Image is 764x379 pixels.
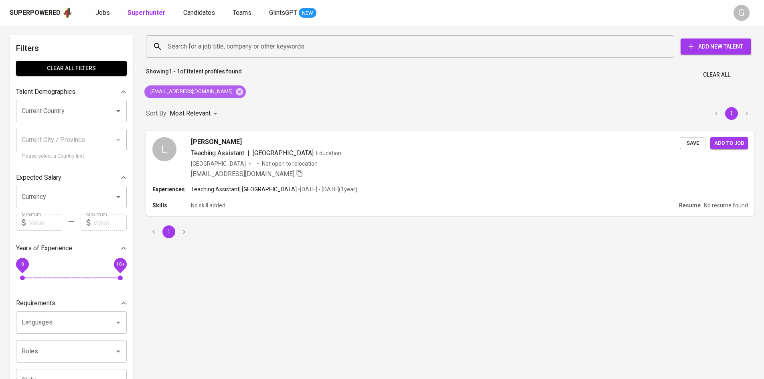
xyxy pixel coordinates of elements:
[16,240,127,256] div: Years of Experience
[113,191,124,203] button: Open
[16,87,75,97] p: Talent Demographics
[233,8,253,18] a: Teams
[152,185,191,193] p: Experiences
[186,68,189,75] b: 1
[128,9,166,16] b: Superhunter
[269,9,297,16] span: GlintsGPT
[191,201,225,209] p: No skill added
[113,346,124,357] button: Open
[10,7,73,19] a: Superpoweredapp logo
[16,170,127,186] div: Expected Salary
[152,201,191,209] p: Skills
[269,8,316,18] a: GlintsGPT NEW
[191,149,244,157] span: Teaching Assistant
[128,8,167,18] a: Superhunter
[10,8,61,18] div: Superpowered
[146,225,192,238] nav: pagination navigation
[93,215,127,231] input: Value
[680,137,705,150] button: Save
[734,5,750,21] div: G
[113,105,124,117] button: Open
[262,160,318,168] p: Not open to relocation
[316,150,341,156] span: Education
[29,215,62,231] input: Value
[704,201,748,209] p: No resume found
[144,88,237,95] span: [EMAIL_ADDRESS][DOMAIN_NAME]
[62,7,73,19] img: app logo
[113,317,124,328] button: Open
[152,137,176,161] div: L
[16,298,55,308] p: Requirements
[725,107,738,120] button: page 1
[16,61,127,76] button: Clear All filters
[703,70,730,80] span: Clear All
[146,109,166,118] p: Sort By
[16,173,61,182] p: Expected Salary
[95,8,111,18] a: Jobs
[16,42,127,55] h6: Filters
[170,109,211,118] p: Most Relevant
[191,170,294,178] span: [EMAIL_ADDRESS][DOMAIN_NAME]
[299,9,316,17] span: NEW
[95,9,110,16] span: Jobs
[146,67,242,82] p: Showing of talent profiles found
[710,137,748,150] button: Add to job
[700,67,734,82] button: Clear All
[191,185,297,193] p: Teaching Assistant | [GEOGRAPHIC_DATA]
[16,243,72,253] p: Years of Experience
[162,225,175,238] button: page 1
[16,295,127,311] div: Requirements
[183,8,217,18] a: Candidates
[297,185,357,193] p: • [DATE] - [DATE] ( 1 year )
[183,9,215,16] span: Candidates
[144,85,246,98] div: [EMAIL_ADDRESS][DOMAIN_NAME]
[21,261,24,267] span: 0
[16,84,127,100] div: Talent Demographics
[709,107,754,120] nav: pagination navigation
[116,261,124,267] span: 10+
[22,63,120,73] span: Clear All filters
[687,42,745,52] span: Add New Talent
[679,201,701,209] p: Resume
[684,139,701,148] span: Save
[191,160,246,168] div: [GEOGRAPHIC_DATA]
[233,9,251,16] span: Teams
[714,139,744,148] span: Add to job
[169,68,180,75] b: 1 - 1
[191,137,242,147] span: [PERSON_NAME]
[681,39,751,55] button: Add New Talent
[170,106,220,121] div: Most Relevant
[253,149,314,157] span: [GEOGRAPHIC_DATA]
[146,131,754,216] a: L[PERSON_NAME]Teaching Assistant|[GEOGRAPHIC_DATA]Education[GEOGRAPHIC_DATA]Not open to relocatio...
[22,152,121,160] p: Please select a Country first
[247,148,249,158] span: |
